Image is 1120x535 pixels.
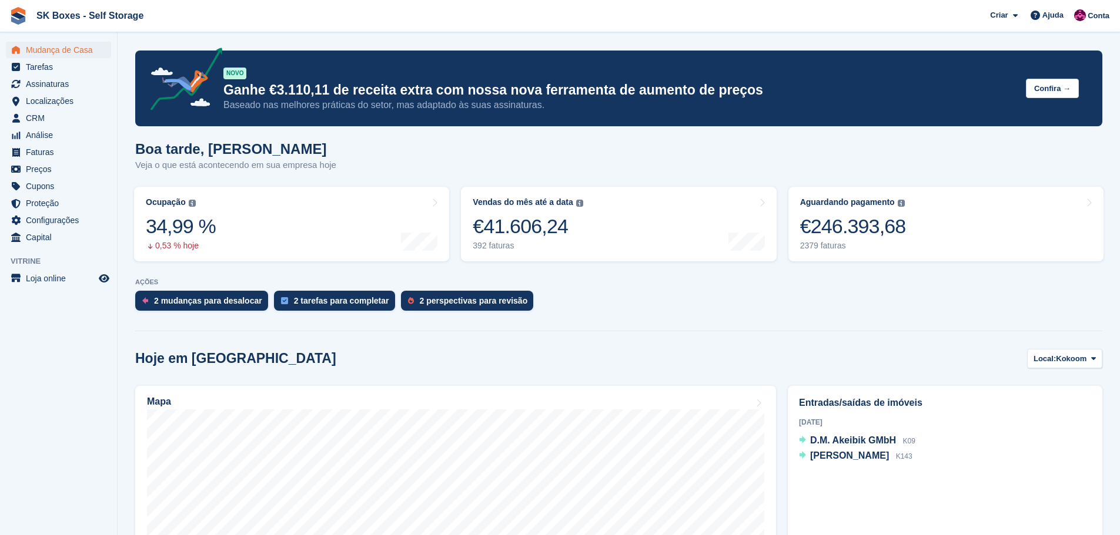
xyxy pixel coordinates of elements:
p: Veja o que está acontecendo em sua empresa hoje [135,159,336,172]
img: prospect-51fa495bee0391a8d652442698ab0144808aea92771e9ea1ae160a38d050c398.svg [408,297,414,304]
span: D.M. Akeibik GMbH [810,435,896,445]
img: stora-icon-8386f47178a22dfd0bd8f6a31ec36ba5ce8667c1dd55bd0f319d3a0aa187defe.svg [9,7,27,25]
a: menu [6,161,111,177]
a: Ocupação 34,99 % 0,53 % hoje [134,187,449,261]
a: menu [6,178,111,194]
a: menu [6,127,111,143]
img: icon-info-grey-7440780725fd019a000dd9b08b2336e03edf1995a4989e88bcd33f0948082b44.svg [576,200,583,207]
img: icon-info-grey-7440780725fd019a000dd9b08b2336e03edf1995a4989e88bcd33f0948082b44.svg [189,200,196,207]
span: Local: [1034,353,1056,365]
h2: Entradas/saídas de imóveis [799,396,1091,410]
img: move_outs_to_deallocate_icon-f764333ba52eb49d3ac5e1228854f67142a1ed5810a6f6cc68b1a99e826820c5.svg [142,297,148,304]
span: Proteção [26,195,96,211]
div: 2 perspectivas para revisão [420,296,528,305]
a: menu [6,144,111,160]
a: menu [6,93,111,109]
span: Criar [990,9,1008,21]
img: icon-info-grey-7440780725fd019a000dd9b08b2336e03edf1995a4989e88bcd33f0948082b44.svg [898,200,905,207]
div: Aguardando pagamento [800,197,895,207]
div: 0,53 % hoje [146,241,216,251]
span: K09 [903,437,915,445]
a: Loja de pré-visualização [97,271,111,285]
div: Ocupação [146,197,186,207]
div: [DATE] [799,417,1091,428]
a: menu [6,59,111,75]
h1: Boa tarde, [PERSON_NAME] [135,141,336,157]
a: menu [6,76,111,92]
button: Confira → [1026,79,1079,98]
span: Preços [26,161,96,177]
img: Joana Alegria [1074,9,1086,21]
span: Conta [1088,10,1109,22]
div: NOVO [223,68,246,79]
p: Ganhe €3.110,11 de receita extra com nossa nova ferramenta de aumento de preços [223,82,1017,99]
a: menu [6,110,111,126]
h2: Hoje em [GEOGRAPHIC_DATA] [135,351,336,366]
a: 2 tarefas para completar [274,291,401,317]
div: 392 faturas [473,241,583,251]
span: Localizações [26,93,96,109]
span: Loja online [26,270,96,287]
a: menu [6,270,111,287]
span: Ajuda [1042,9,1064,21]
span: Tarefas [26,59,96,75]
div: 2 tarefas para completar [294,296,389,305]
a: D.M. Akeibik GMbH K09 [799,433,915,449]
div: €246.393,68 [800,214,906,238]
a: 2 mudanças para desalocar [135,291,274,317]
span: CRM [26,110,96,126]
span: Mudança de Casa [26,42,96,58]
span: Kokoom [1056,353,1086,365]
span: [PERSON_NAME] [810,450,889,460]
h2: Mapa [147,396,171,407]
span: Capital [26,229,96,245]
a: [PERSON_NAME] K143 [799,449,912,464]
div: 2379 faturas [800,241,906,251]
div: Vendas do mês até a data [473,197,573,207]
a: menu [6,229,111,245]
div: 34,99 % [146,214,216,238]
a: SK Boxes - Self Storage [32,6,148,25]
span: Configurações [26,212,96,228]
a: Vendas do mês até a data €41.606,24 392 faturas [461,187,776,261]
p: AÇÕES [135,278,1102,286]
a: menu [6,195,111,211]
div: 2 mudanças para desalocar [154,296,262,305]
div: €41.606,24 [473,214,583,238]
span: Vitrine [11,255,117,267]
button: Local: Kokoom [1027,349,1102,368]
span: Faturas [26,144,96,160]
a: menu [6,212,111,228]
span: Cupons [26,178,96,194]
span: Assinaturas [26,76,96,92]
p: Baseado nas melhores práticas do setor, mas adaptado às suas assinaturas. [223,99,1017,112]
a: 2 perspectivas para revisão [401,291,540,317]
span: K143 [896,452,912,460]
a: Aguardando pagamento €246.393,68 2379 faturas [788,187,1104,261]
a: menu [6,42,111,58]
span: Análise [26,127,96,143]
img: price-adjustments-announcement-icon-8257ccfd72463d97f412b2fc003d46551f7dbcb40ab6d574587a9cd5c0d94... [141,48,223,115]
img: task-75834270c22a3079a89374b754ae025e5fb1db73e45f91037f5363f120a921f8.svg [281,297,288,304]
